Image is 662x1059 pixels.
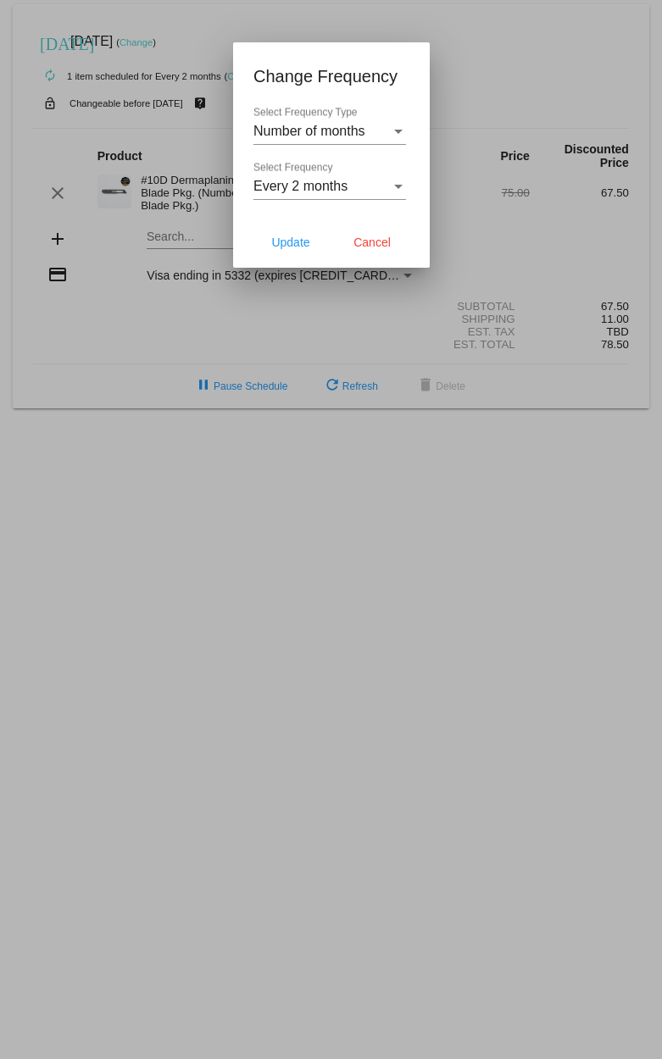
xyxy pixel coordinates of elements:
[253,124,406,139] mat-select: Select Frequency Type
[253,179,406,194] mat-select: Select Frequency
[253,124,365,138] span: Number of months
[253,63,409,90] h1: Change Frequency
[353,236,391,249] span: Cancel
[335,227,409,258] button: Cancel
[271,236,309,249] span: Update
[253,179,348,193] span: Every 2 months
[253,227,328,258] button: Update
